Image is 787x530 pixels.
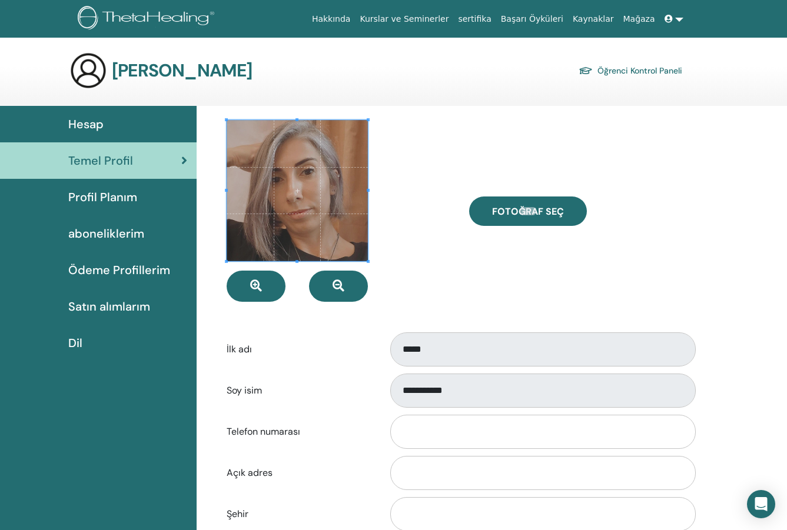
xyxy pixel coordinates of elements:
a: Başarı Öyküleri [496,8,568,30]
img: graduation-cap.svg [579,66,593,76]
img: logo.png [78,6,218,32]
label: Soy isim [218,379,379,402]
img: generic-user-icon.jpg [69,52,107,89]
label: İlk adı [218,338,379,361]
a: Mağaza [618,8,659,30]
span: Dil [68,334,82,352]
span: Fotoğraf seç [492,205,564,218]
span: Temel Profil [68,152,133,169]
h3: [PERSON_NAME] [112,60,253,81]
span: Ödeme Profillerim [68,261,170,279]
label: Şehir [218,503,379,525]
input: Fotoğraf seç [520,207,536,215]
span: Satın alımlarım [68,298,150,315]
div: Open Intercom Messenger [747,490,775,518]
label: Telefon numarası [218,421,379,443]
span: aboneliklerim [68,225,144,242]
a: Kurslar ve Seminerler [355,8,453,30]
span: Profil Planım [68,188,137,206]
label: Açık adres [218,462,379,484]
a: Kaynaklar [568,8,619,30]
a: Öğrenci Kontrol Paneli [579,62,682,79]
span: Hesap [68,115,104,133]
a: sertifika [453,8,496,30]
a: Hakkında [307,8,356,30]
